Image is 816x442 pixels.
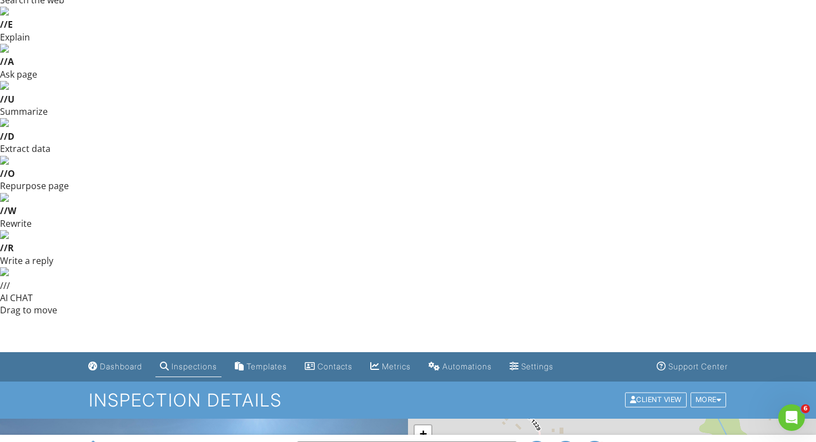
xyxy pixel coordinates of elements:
div: Inspections [172,362,217,371]
div: More [691,393,727,408]
div: Contacts [318,362,352,371]
a: Automations (Advanced) [424,357,496,377]
div: Metrics [382,362,411,371]
div: Dashboard [100,362,142,371]
div: Client View [625,393,687,408]
div: Automations [442,362,492,371]
a: Settings [505,357,558,377]
a: Contacts [300,357,357,377]
a: Zoom in [415,425,431,442]
a: Support Center [652,357,732,377]
div: Templates [246,362,287,371]
h1: Inspection Details [89,390,727,410]
div: Settings [521,362,553,371]
span: + [420,426,427,440]
span: 6 [801,404,810,413]
a: Templates [230,357,291,377]
a: Inspections [155,357,221,377]
iframe: Intercom live chat [778,404,805,431]
div: Support Center [668,362,728,371]
a: Metrics [366,357,415,377]
a: Client View [624,395,689,404]
a: Dashboard [84,357,147,377]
